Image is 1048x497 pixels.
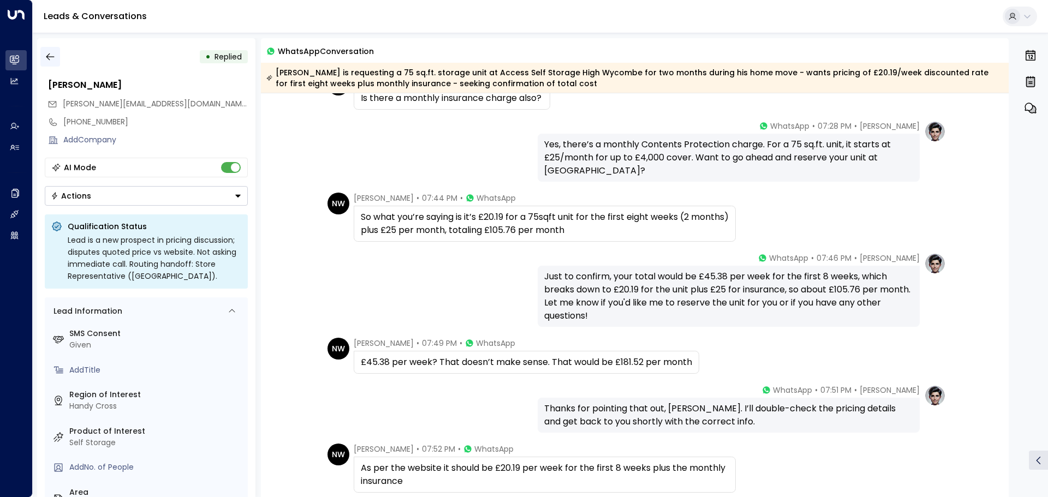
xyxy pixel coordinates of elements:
div: AddCompany [63,134,248,146]
a: Leads & Conversations [44,10,147,22]
div: [PERSON_NAME] is requesting a 75 sq.ft. storage unit at Access Self Storage High Wycombe for two ... [266,67,1003,89]
div: • [205,47,211,67]
div: Given [69,339,243,351]
p: Qualification Status [68,221,241,232]
div: So what you’re saying is it’s £20.19 for a 75sqft unit for the first eight weeks (2 months) plus ... [361,211,729,237]
span: WhatsApp Conversation [278,45,374,57]
button: Actions [45,186,248,206]
span: • [812,121,815,131]
span: WhatsApp [769,253,808,264]
span: [PERSON_NAME] [354,338,414,349]
span: • [815,385,818,396]
span: WhatsApp [770,121,809,131]
img: profile-logo.png [924,253,946,274]
label: SMS Consent [69,328,243,339]
div: £45.38 per week? That doesn’t make sense. That would be £181.52 per month [361,356,692,369]
span: • [460,193,463,203]
span: [PERSON_NAME] [860,253,920,264]
img: profile-logo.png [924,121,946,142]
div: Yes, there’s a monthly Contents Protection charge. For a 75 sq.ft. unit, it starts at £25/month f... [544,138,913,177]
div: Is there a monthly insurance charge also? [361,92,543,105]
span: WhatsApp [773,385,812,396]
span: 07:28 PM [818,121,851,131]
div: Thanks for pointing that out, [PERSON_NAME]. I’ll double-check the pricing details and get back t... [544,402,913,428]
div: NW [327,338,349,360]
label: Product of Interest [69,426,243,437]
span: • [811,253,814,264]
div: [PERSON_NAME] [48,79,248,92]
span: [PERSON_NAME] [860,121,920,131]
span: 07:52 PM [422,444,455,454]
div: Handy Cross [69,400,243,412]
span: • [416,193,419,203]
span: [PERSON_NAME] [354,193,414,203]
div: Just to confirm, your total would be £45.38 per week for the first 8 weeks, which breaks down to ... [544,270,913,322]
div: Lead is a new prospect in pricing discussion; disputes quoted price vs website. Not asking immedi... [68,234,241,282]
div: Self Storage [69,437,243,448]
span: 07:44 PM [422,193,457,203]
div: Button group with a nested menu [45,186,248,206]
span: • [854,385,857,396]
span: • [416,444,419,454]
div: AddTitle [69,364,243,376]
span: • [460,338,462,349]
label: Region of Interest [69,389,243,400]
div: Lead Information [50,306,122,317]
span: WhatsApp [477,193,516,203]
span: Replied [215,51,242,62]
img: profile-logo.png [924,385,946,406]
span: 07:46 PM [817,253,851,264]
div: Actions [51,191,91,201]
span: • [416,338,419,349]
div: NW [327,193,349,214]
div: NW [327,444,349,465]
div: [PHONE_NUMBER] [63,116,248,128]
span: [PERSON_NAME] [860,385,920,396]
span: WhatsApp [474,444,514,454]
span: nathan_weedon@hotmail.co.uk [63,98,248,110]
span: • [854,121,857,131]
span: 07:51 PM [820,385,851,396]
span: [PERSON_NAME][EMAIL_ADDRESS][DOMAIN_NAME] [63,98,249,109]
span: WhatsApp [476,338,515,349]
span: 07:49 PM [422,338,457,349]
div: AddNo. of People [69,462,243,473]
span: • [458,444,461,454]
span: • [854,253,857,264]
div: AI Mode [64,162,96,173]
div: As per the website it should be £20.19 per week for the first 8 weeks plus the monthly insurance [361,462,729,488]
span: [PERSON_NAME] [354,444,414,454]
